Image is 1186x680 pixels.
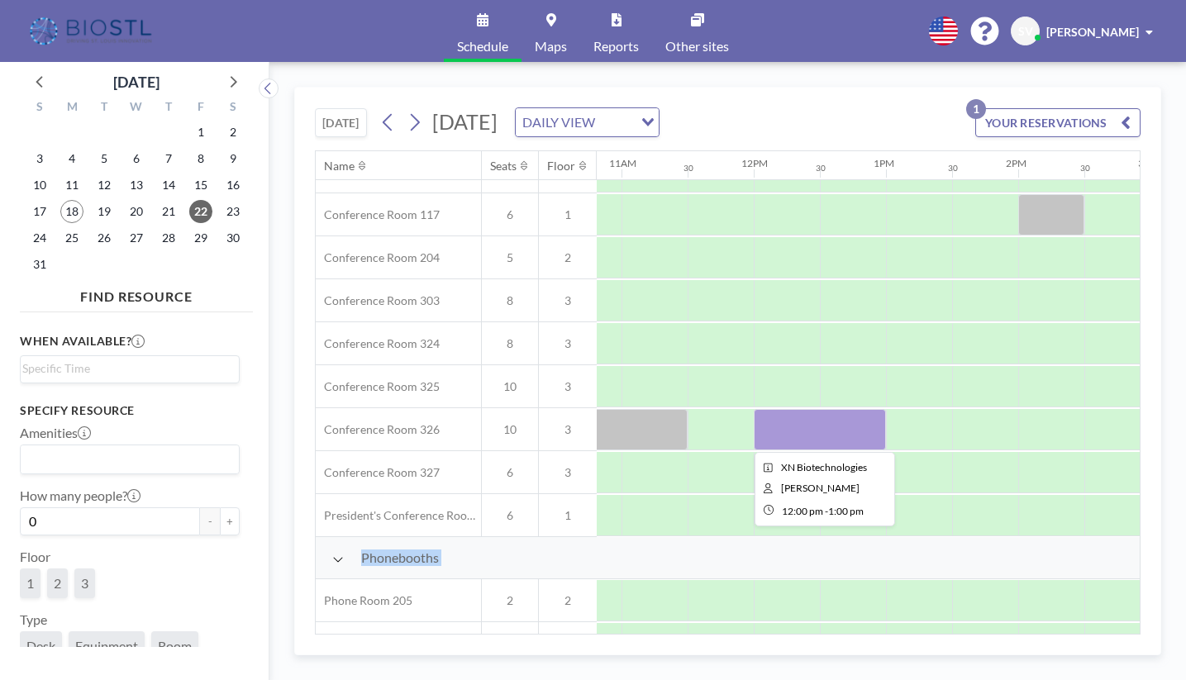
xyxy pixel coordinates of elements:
span: Tuesday, August 19, 2025 [93,200,116,223]
span: 6 [482,207,538,222]
span: Thursday, August 7, 2025 [157,147,180,170]
span: Conference Room 117 [316,207,440,222]
div: W [121,97,153,119]
div: Seats [490,159,517,174]
img: organization-logo [26,15,158,48]
span: Conference Room 326 [316,422,440,437]
span: - [825,505,828,517]
span: Saturday, August 2, 2025 [221,121,245,144]
span: Sunday, August 31, 2025 [28,253,51,276]
div: T [152,97,184,119]
span: 6 [482,465,538,480]
div: 30 [816,163,826,174]
span: Conference Room 324 [316,336,440,351]
span: 8 [482,336,538,351]
span: Friday, August 15, 2025 [189,174,212,197]
span: Other sites [665,40,729,53]
div: Search for option [21,445,239,473]
span: 2 [539,593,597,608]
span: Saturday, August 30, 2025 [221,226,245,250]
span: Tuesday, August 12, 2025 [93,174,116,197]
span: Phone Room 205 [316,593,412,608]
span: Tuesday, August 5, 2025 [93,147,116,170]
span: 3 [539,336,597,351]
div: 11AM [609,157,636,169]
span: 3 [539,379,597,394]
span: Conference Room 303 [316,293,440,308]
span: Monday, August 11, 2025 [60,174,83,197]
h3: Specify resource [20,403,240,418]
button: - [200,507,220,535]
span: Sunday, August 10, 2025 [28,174,51,197]
span: Thursday, August 28, 2025 [157,226,180,250]
span: 6 [482,508,538,523]
div: T [88,97,121,119]
span: Conference Room 204 [316,250,440,265]
span: Thursday, August 21, 2025 [157,200,180,223]
span: Saturday, August 16, 2025 [221,174,245,197]
span: Desk [26,638,55,654]
button: [DATE] [315,108,367,137]
div: [DATE] [113,70,160,93]
input: Search for option [600,112,631,133]
input: Search for option [22,449,230,470]
span: Tuesday, August 26, 2025 [93,226,116,250]
span: Friday, August 8, 2025 [189,147,212,170]
span: 3 [539,422,597,437]
button: YOUR RESERVATIONS1 [975,108,1141,137]
span: Wednesday, August 6, 2025 [125,147,148,170]
div: S [217,97,249,119]
label: Amenities [20,425,91,441]
span: Monday, August 25, 2025 [60,226,83,250]
span: 2 [539,250,597,265]
label: Floor [20,549,50,565]
span: 8 [482,293,538,308]
span: 1:00 PM [828,505,864,517]
div: Search for option [516,108,659,136]
span: Sunday, August 17, 2025 [28,200,51,223]
div: 30 [683,163,693,174]
span: [PERSON_NAME] [1046,25,1139,39]
span: Monday, August 18, 2025 [60,200,83,223]
span: Reports [593,40,639,53]
span: DAILY VIEW [519,112,598,133]
div: Search for option [21,356,239,381]
div: Floor [547,159,575,174]
div: 2PM [1006,157,1026,169]
input: Search for option [22,359,230,378]
div: 30 [948,163,958,174]
span: Friday, August 1, 2025 [189,121,212,144]
span: 3 [539,465,597,480]
div: F [184,97,217,119]
button: + [220,507,240,535]
span: 2 [482,593,538,608]
span: 3 [539,293,597,308]
h4: FIND RESOURCE [20,282,253,305]
span: 10 [482,379,538,394]
span: Equipment [75,638,138,654]
div: S [24,97,56,119]
span: Saturday, August 23, 2025 [221,200,245,223]
span: Room [158,638,192,654]
div: 12PM [741,157,768,169]
span: Maps [535,40,567,53]
span: Wednesday, August 13, 2025 [125,174,148,197]
p: 1 [966,99,986,119]
span: Thursday, August 14, 2025 [157,174,180,197]
span: Phonebooths [361,549,439,566]
span: Wednesday, August 27, 2025 [125,226,148,250]
div: Name [324,159,355,174]
label: Type [20,611,47,628]
span: President's Conference Room - 109 [316,508,481,523]
label: How many people? [20,487,141,504]
span: Sunday, August 3, 2025 [28,147,51,170]
div: M [56,97,88,119]
div: 1PM [874,157,894,169]
span: Conference Room 327 [316,465,440,480]
span: 5 [482,250,538,265]
span: XN Biotechnologies [781,461,867,473]
span: Wednesday, August 20, 2025 [125,200,148,223]
span: 1 [539,207,597,222]
span: 3 [81,575,88,592]
span: Schedule [457,40,508,53]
